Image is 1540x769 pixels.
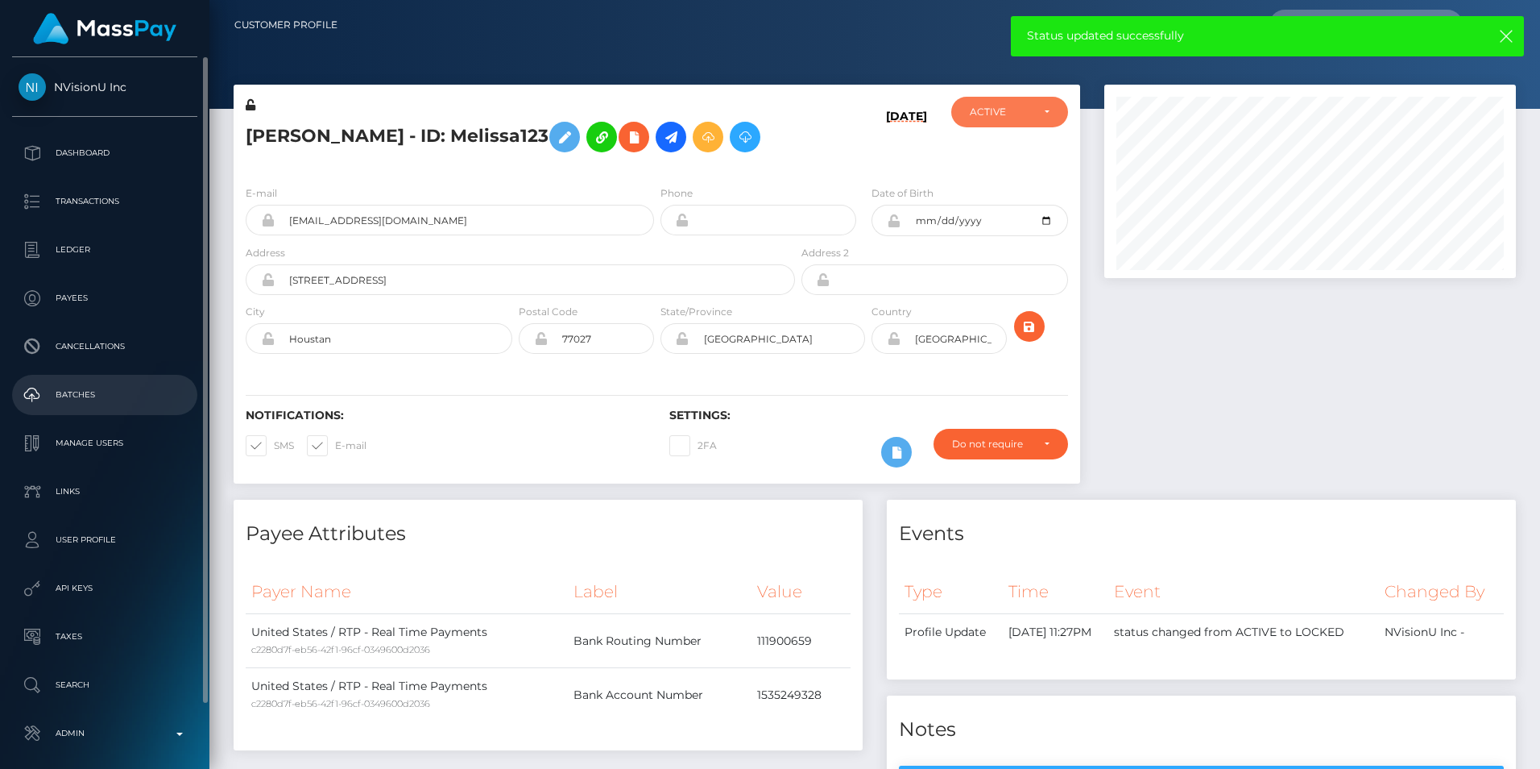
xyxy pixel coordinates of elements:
small: c2280d7f-eb56-42f1-96cf-0349600d2036 [251,698,430,709]
button: Do not require [934,429,1068,459]
p: Cancellations [19,335,191,359]
a: API Keys [12,568,197,609]
p: Search [19,673,191,697]
th: Label [568,570,751,614]
a: Payees [12,278,197,318]
div: ACTIVE [970,106,1031,118]
img: MassPay Logo [33,13,176,44]
td: [DATE] 11:27PM [1003,614,1108,651]
p: Payees [19,286,191,310]
label: 2FA [669,435,717,456]
div: Do not require [952,438,1031,451]
p: Taxes [19,625,191,649]
th: Event [1108,570,1379,614]
label: E-mail [246,186,277,201]
span: NVisionU Inc [12,80,197,94]
h4: Notes [899,716,1504,744]
h4: Events [899,520,1504,548]
p: Admin [19,721,191,746]
td: United States / RTP - Real Time Payments [246,668,568,722]
h4: Payee Attributes [246,520,851,548]
label: Date of Birth [871,186,934,201]
label: SMS [246,435,294,456]
td: NVisionU Inc - [1379,614,1504,651]
a: Transactions [12,181,197,222]
p: Batches [19,383,191,407]
a: User Profile [12,520,197,560]
th: Changed By [1379,570,1504,614]
a: Cancellations [12,326,197,367]
td: Bank Account Number [568,668,751,722]
a: Batches [12,375,197,415]
th: Type [899,570,1003,614]
a: Taxes [12,617,197,657]
th: Payer Name [246,570,568,614]
label: Postal Code [519,305,577,319]
a: Links [12,472,197,512]
label: Country [871,305,912,319]
p: Links [19,480,191,504]
td: Bank Routing Number [568,614,751,668]
img: NVisionU Inc [19,73,46,101]
h6: Settings: [669,409,1069,422]
label: Address [246,246,285,260]
a: Initiate Payout [656,122,686,152]
p: Manage Users [19,431,191,455]
td: 1535249328 [751,668,851,722]
p: Transactions [19,189,191,214]
h6: [DATE] [886,110,927,166]
h5: [PERSON_NAME] - ID: Melissa123 [246,114,786,160]
td: status changed from ACTIVE to LOCKED [1108,614,1379,651]
p: User Profile [19,528,191,552]
td: 111900659 [751,614,851,668]
label: Phone [660,186,693,201]
label: E-mail [307,435,366,456]
a: Manage Users [12,423,197,463]
td: Profile Update [899,614,1003,651]
button: ACTIVE [951,97,1068,127]
p: API Keys [19,576,191,601]
a: Dashboard [12,133,197,173]
label: Address 2 [801,246,849,260]
span: Status updated successfully [1027,27,1455,44]
p: Ledger [19,238,191,262]
label: State/Province [660,305,732,319]
p: Dashboard [19,141,191,165]
a: Search [12,665,197,705]
label: City [246,305,265,319]
small: c2280d7f-eb56-42f1-96cf-0349600d2036 [251,644,430,655]
h6: Notifications: [246,409,645,422]
th: Time [1003,570,1108,614]
a: Customer Profile [234,8,337,42]
a: Ledger [12,230,197,270]
a: Admin [12,713,197,754]
th: Value [751,570,851,614]
input: Search... [1269,10,1421,40]
td: United States / RTP - Real Time Payments [246,614,568,668]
